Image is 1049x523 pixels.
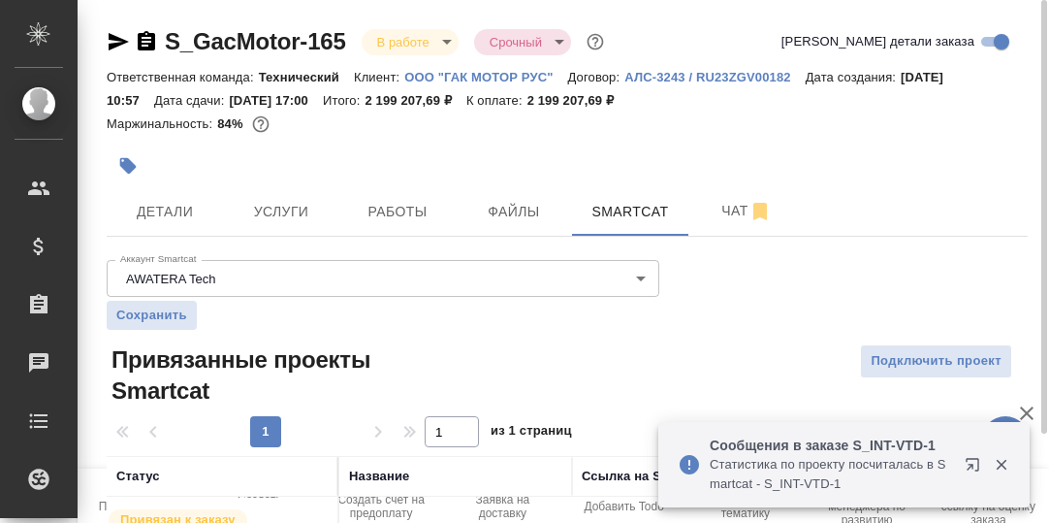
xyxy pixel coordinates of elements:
[860,344,1012,378] button: Подключить проект
[484,34,548,50] button: Срочный
[527,93,628,108] p: 2 199 207,69 ₽
[107,116,217,131] p: Маржинальность:
[135,30,158,53] button: Скопировать ссылку
[351,200,444,224] span: Работы
[781,32,974,51] span: [PERSON_NAME] детали заказа
[229,93,323,108] p: [DATE] 17:00
[116,467,160,486] div: Статус
[624,70,805,84] p: АЛС-3243 / RU23ZGV00182
[259,70,354,84] p: Технический
[118,200,211,224] span: Детали
[99,500,178,513] span: Папка на Drive
[624,68,805,84] a: АЛС-3243 / RU23ZGV00182
[154,93,229,108] p: Дата сдачи:
[454,493,552,520] span: Заявка на доставку
[710,455,952,494] p: Cтатистика по проекту посчиталась в Smartcat - S_INT-VTD-1
[333,493,430,520] span: Создать счет на предоплату
[120,271,221,287] button: AWATERA Tech
[981,456,1021,474] button: Закрыть
[371,34,435,50] button: В работе
[217,116,247,131] p: 84%
[116,306,187,325] span: Сохранить
[107,344,414,407] span: Привязанные проекты Smartcat
[404,68,567,84] a: ООО "ГАК МОТОР РУС"
[404,70,567,84] p: ООО "ГАК МОТОР РУС"
[981,416,1030,465] button: 🙏
[700,199,793,223] span: Чат
[748,200,772,223] svg: Отписаться
[583,29,608,54] button: Доп статусы указывают на важность/срочность заказа
[362,29,459,55] div: В работе
[584,500,663,513] span: Добавить Todo
[107,145,149,187] button: Добавить тэг
[323,93,365,108] p: Итого:
[491,419,572,447] span: из 1 страниц
[235,200,328,224] span: Услуги
[78,469,199,523] button: Папка на Drive
[871,350,1001,373] span: Подключить проект
[349,467,409,486] div: Название
[474,29,571,55] div: В работе
[107,301,197,330] button: Сохранить
[710,436,952,455] p: Сообщения в заказе S_INT-VTD-1
[107,260,659,297] div: AWATERA Tech
[248,112,273,137] button: 299894.46 RUB;
[568,70,625,84] p: Договор:
[953,445,1000,492] button: Открыть в новой вкладке
[467,200,560,224] span: Файлы
[354,70,404,84] p: Клиент:
[365,93,465,108] p: 2 199 207,69 ₽
[584,200,677,224] span: Smartcat
[806,70,901,84] p: Дата создания:
[107,70,259,84] p: Ответственная команда:
[165,28,346,54] a: S_GacMotor-165
[466,93,527,108] p: К оплате:
[107,30,130,53] button: Скопировать ссылку для ЯМессенджера
[582,467,708,486] div: Ссылка на Smartcat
